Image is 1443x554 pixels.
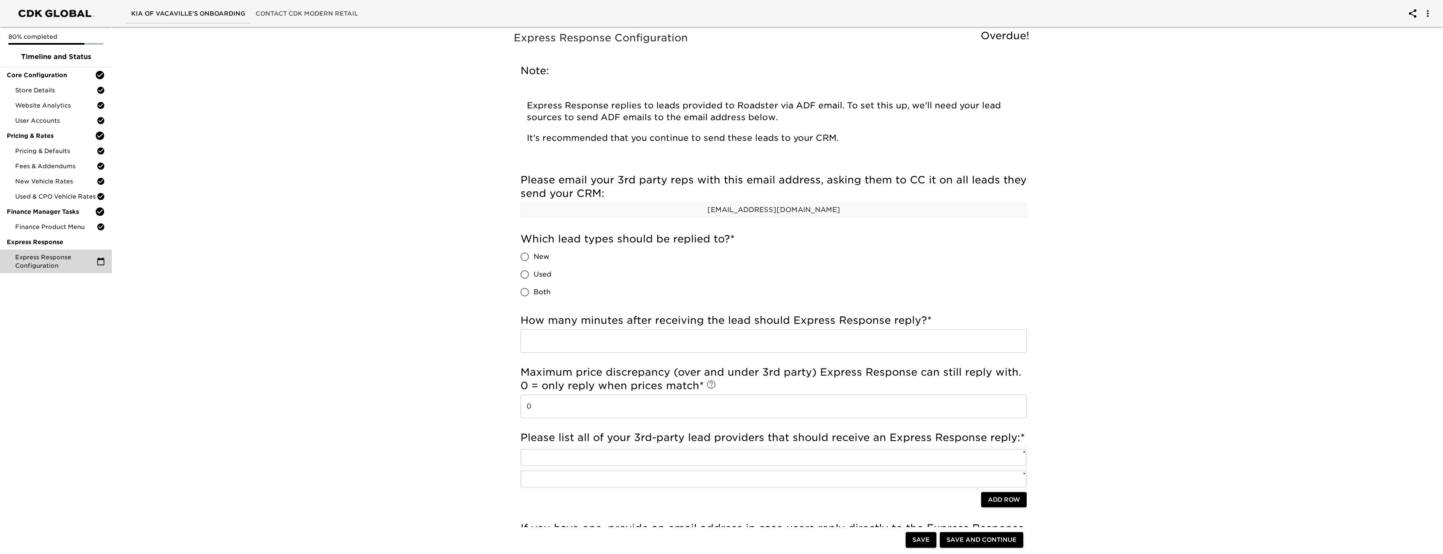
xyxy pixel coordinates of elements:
[15,192,97,201] span: Used & CPO Vehicle Rates
[7,207,95,216] span: Finance Manager Tasks
[534,269,551,280] span: Used
[521,232,1027,246] h5: Which lead types should be replied to?
[534,252,549,262] span: New
[521,522,1027,549] h5: If you have one, provide an email address in case users reply directly to the Express Response em...
[7,132,95,140] span: Pricing & Rates
[15,101,97,110] span: Website Analytics
[7,238,105,246] span: Express Response
[521,366,1027,393] h5: Maximum price discrepancy (over and under 3rd party) Express Response can still reply with. 0 = o...
[15,86,97,94] span: Store Details
[131,8,245,19] span: Kia of Vacaville's Onboarding
[15,253,97,270] span: Express Response Configuration
[521,64,1027,78] h5: Note:
[981,30,1029,42] span: Overdue!
[7,71,95,79] span: Core Configuration
[912,535,930,545] span: Save
[15,223,97,231] span: Finance Product Menu
[521,205,1026,215] p: [EMAIL_ADDRESS][DOMAIN_NAME]
[534,287,550,297] span: Both
[906,532,936,548] button: Save
[7,52,105,62] span: Timeline and Status
[947,535,1017,545] span: Save and Continue
[940,532,1023,548] button: Save and Continue
[15,116,97,125] span: User Accounts
[514,31,1033,45] h5: Express Response Configuration
[256,8,358,19] span: Contact CDK Modern Retail
[8,32,103,41] p: 80% completed
[521,173,1027,200] h5: Please email your 3rd party reps with this email address, asking them to CC it on all leads they ...
[988,495,1020,505] span: Add Row
[521,431,1027,444] h5: Please list all of your 3rd-party lead providers that should receive an Express Response reply:
[1418,3,1438,24] button: account of current user
[1403,3,1423,24] button: account of current user
[15,177,97,186] span: New Vehicle Rates
[981,492,1027,508] button: Add Row
[521,314,1027,327] h5: How many minutes after receiving the lead should Express Response reply?
[15,162,97,170] span: Fees & Addendums
[527,133,839,143] span: It's recommended that you continue to send these leads to your CRM.
[15,147,97,155] span: Pricing & Defaults
[527,100,1003,122] span: Express Response replies to leads provided to Roadster via ADF email. To set this up, we'll need ...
